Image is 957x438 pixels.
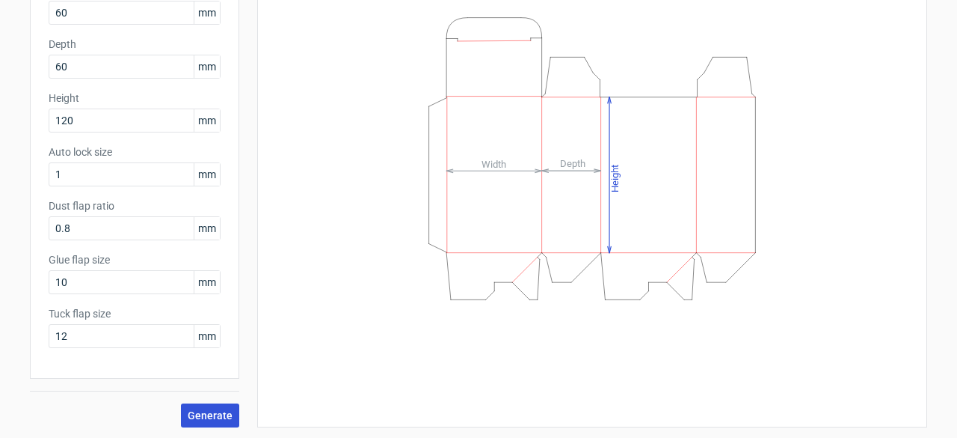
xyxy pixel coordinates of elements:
[194,163,220,186] span: mm
[481,158,506,169] tspan: Width
[194,271,220,293] span: mm
[609,164,621,192] tspan: Height
[49,306,221,321] label: Tuck flap size
[194,1,220,24] span: mm
[194,325,220,347] span: mm
[49,91,221,106] label: Height
[49,145,221,159] label: Auto lock size
[49,252,221,267] label: Glue flap size
[194,55,220,78] span: mm
[49,198,221,213] label: Dust flap ratio
[560,158,585,169] tspan: Depth
[49,37,221,52] label: Depth
[188,410,233,421] span: Generate
[194,217,220,240] span: mm
[181,404,239,428] button: Generate
[194,109,220,132] span: mm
